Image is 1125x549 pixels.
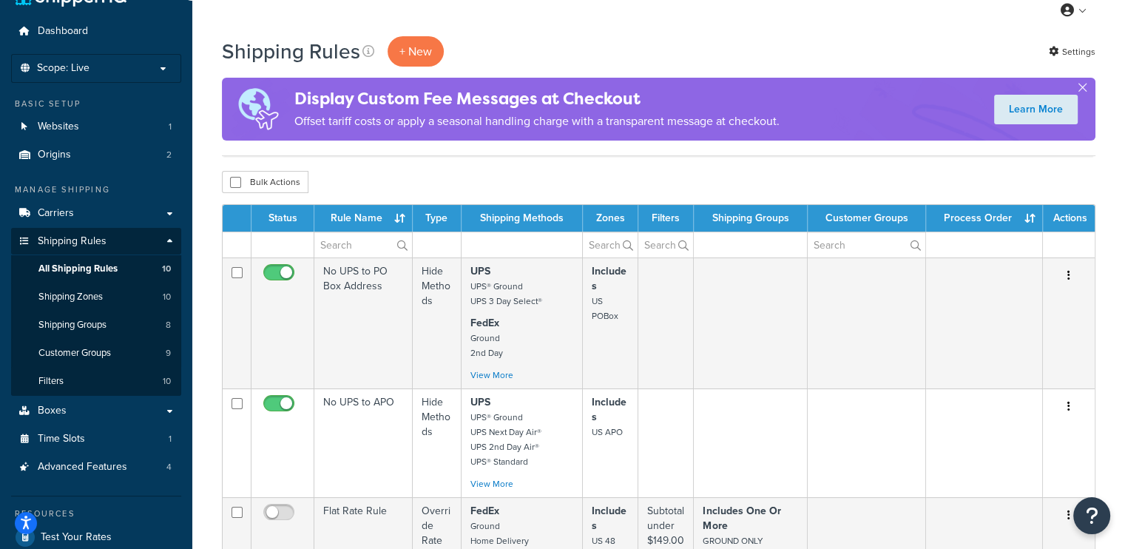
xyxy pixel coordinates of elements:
[11,141,181,169] a: Origins 2
[11,283,181,311] a: Shipping Zones 10
[222,37,360,66] h1: Shipping Rules
[11,454,181,481] li: Advanced Features
[166,319,171,331] span: 8
[11,340,181,367] li: Customer Groups
[162,263,171,275] span: 10
[166,461,172,474] span: 4
[169,433,172,445] span: 1
[592,425,623,439] small: US APO
[470,263,490,279] strong: UPS
[592,263,626,294] strong: Includes
[38,433,85,445] span: Time Slots
[38,207,74,220] span: Carriers
[11,113,181,141] li: Websites
[169,121,172,133] span: 1
[994,95,1078,124] a: Learn More
[592,394,626,425] strong: Includes
[294,111,780,132] p: Offset tariff costs or apply a seasonal handling charge with a transparent message at checkout.
[1073,497,1110,534] button: Open Resource Center
[808,205,927,232] th: Customer Groups
[583,205,638,232] th: Zones
[166,347,171,360] span: 9
[592,503,626,533] strong: Includes
[470,411,541,468] small: UPS® Ground UPS Next Day Air® UPS 2nd Day Air® UPS® Standard
[583,232,638,257] input: Search
[11,508,181,520] div: Resources
[470,368,513,382] a: View More
[11,454,181,481] a: Advanced Features 4
[638,205,694,232] th: Filters
[11,283,181,311] li: Shipping Zones
[314,232,412,257] input: Search
[11,18,181,45] a: Dashboard
[11,425,181,453] li: Time Slots
[470,315,499,331] strong: FedEx
[38,461,127,474] span: Advanced Features
[38,25,88,38] span: Dashboard
[11,311,181,339] a: Shipping Groups 8
[41,531,112,544] span: Test Your Rates
[163,291,171,303] span: 10
[926,205,1043,232] th: Process Order : activate to sort column ascending
[11,183,181,196] div: Manage Shipping
[470,503,499,519] strong: FedEx
[166,149,172,161] span: 2
[11,425,181,453] a: Time Slots 1
[11,340,181,367] a: Customer Groups 9
[222,78,294,141] img: duties-banner-06bc72dcb5fe05cb3f9472aba00be2ae8eb53ab6f0d8bb03d382ba314ac3c341.png
[470,280,542,308] small: UPS® Ground UPS 3 Day Select®
[11,228,181,397] li: Shipping Rules
[1043,205,1095,232] th: Actions
[11,228,181,255] a: Shipping Rules
[38,347,111,360] span: Customer Groups
[703,503,780,533] strong: Includes One Or More
[314,388,413,497] td: No UPS to APO
[37,62,89,75] span: Scope: Live
[38,405,67,417] span: Boxes
[413,388,462,497] td: Hide Methods
[11,397,181,425] a: Boxes
[592,534,615,548] small: US 48
[38,149,71,161] span: Origins
[638,232,693,257] input: Search
[11,255,181,283] a: All Shipping Rules 10
[294,87,780,111] h4: Display Custom Fee Messages at Checkout
[413,205,462,232] th: Type
[11,98,181,110] div: Basic Setup
[470,477,513,491] a: View More
[808,232,926,257] input: Search
[314,257,413,388] td: No UPS to PO Box Address
[413,257,462,388] td: Hide Methods
[314,205,413,232] th: Rule Name : activate to sort column ascending
[470,394,490,410] strong: UPS
[470,519,529,548] small: Ground Home Delivery
[11,255,181,283] li: All Shipping Rules
[38,263,118,275] span: All Shipping Rules
[38,291,103,303] span: Shipping Zones
[38,319,107,331] span: Shipping Groups
[592,294,618,323] small: US POBox
[251,205,314,232] th: Status
[38,121,79,133] span: Websites
[11,200,181,227] a: Carriers
[222,171,308,193] button: Bulk Actions
[38,235,107,248] span: Shipping Rules
[11,368,181,395] a: Filters 10
[388,36,444,67] p: + New
[694,205,807,232] th: Shipping Groups
[38,375,64,388] span: Filters
[462,205,583,232] th: Shipping Methods
[1049,41,1095,62] a: Settings
[11,141,181,169] li: Origins
[11,368,181,395] li: Filters
[11,113,181,141] a: Websites 1
[11,311,181,339] li: Shipping Groups
[470,331,503,360] small: Ground 2nd Day
[163,375,171,388] span: 10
